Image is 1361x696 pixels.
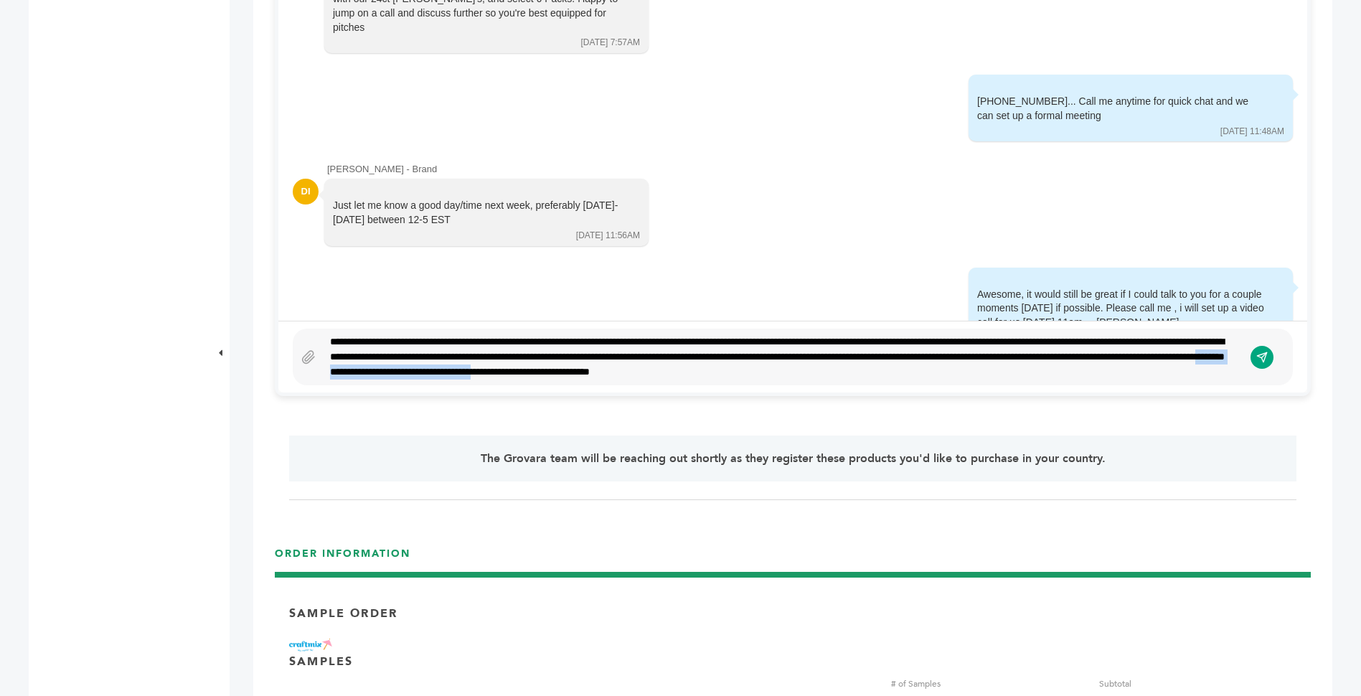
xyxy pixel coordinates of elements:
[977,288,1264,344] div: Awesome, it would still be great if I could talk to you for a couple moments [DATE] if possible. ...
[576,230,640,242] div: [DATE] 11:56AM
[293,179,319,204] div: DI
[275,547,1311,572] h3: ORDER INFORMATION
[329,450,1256,467] p: The Grovara team will be reaching out shortly as they register these products you'd like to purch...
[891,677,1088,690] div: # of Samples
[333,199,620,227] div: Just let me know a good day/time next week, preferably [DATE]-[DATE] between 12-5 EST
[581,37,640,49] div: [DATE] 7:57AM
[327,163,1293,176] div: [PERSON_NAME] - Brand
[1220,126,1284,138] div: [DATE] 11:48AM
[289,637,332,653] img: Brand Name
[289,606,397,621] p: Sample Order
[977,95,1264,123] div: [PHONE_NUMBER]... Call me anytime for quick chat and we can set up a formal meeting
[289,654,353,669] p: SAMPLES
[1099,677,1296,690] div: Subtotal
